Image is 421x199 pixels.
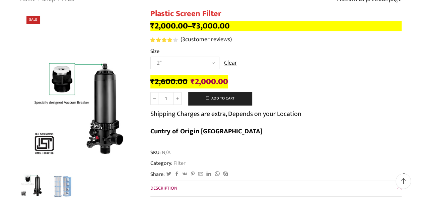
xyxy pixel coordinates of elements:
b: Cuntry of Origin [GEOGRAPHIC_DATA] [150,126,262,137]
div: 1 / 2 [20,49,140,169]
span: ₹ [150,19,155,33]
a: Filter [172,159,186,168]
span: Sale [26,16,40,23]
span: 3 [182,35,185,45]
span: ₹ [150,75,155,88]
bdi: 2,000.00 [191,75,228,88]
a: Clear options [224,59,237,68]
span: ₹ [192,19,196,33]
input: Product quantity [158,92,173,105]
bdi: 2,600.00 [150,75,188,88]
span: Share: [150,171,165,178]
span: Rated out of 5 based on customer ratings [150,38,172,42]
span: ₹ [191,75,195,88]
button: Add to cart [188,92,252,105]
span: Description [150,184,177,192]
span: Category: [150,159,186,167]
span: N/A [161,149,170,156]
p: Shipping Charges are extra, Depends on your Location [150,109,301,119]
bdi: 2,000.00 [150,19,188,33]
p: – [150,21,402,31]
h1: Plastic Screen Filter [150,9,402,19]
span: 3 [150,38,179,42]
a: (3customer reviews) [181,36,232,44]
bdi: 3,000.00 [192,19,230,33]
span: SKU: [150,149,402,156]
div: Rated 4.00 out of 5 [150,38,178,42]
a: Description [150,180,402,196]
label: Size [150,48,159,55]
